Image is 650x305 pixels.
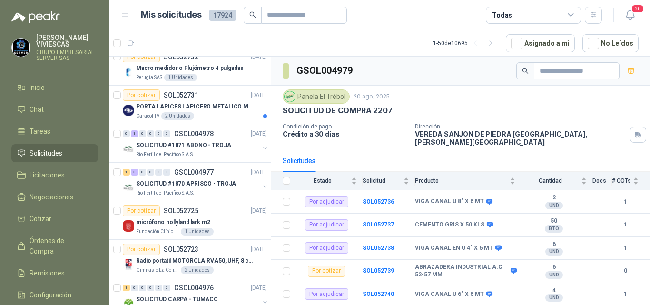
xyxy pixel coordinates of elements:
[545,225,563,233] div: BTO
[521,264,587,271] b: 6
[283,89,350,104] div: Panela El Trébol
[141,8,202,22] h1: Mis solicitudes
[123,259,134,270] img: Company Logo
[521,217,587,225] b: 50
[11,100,98,118] a: Chat
[545,202,563,209] div: UND
[545,271,563,279] div: UND
[283,106,393,116] p: SOLICITUD DE COMPRA 2207
[123,128,269,158] a: 0 1 0 0 0 0 GSOL004978[DATE] Company LogoSOLICITUD #1871 ABONO - TROJARio Fertil del Pacífico S.A.S.
[164,207,198,214] p: SOL052725
[12,39,30,57] img: Company Logo
[363,267,394,274] a: SOL052739
[592,172,612,190] th: Docs
[415,264,508,278] b: ABRAZADERA INDUSTRIAL A.C 52-57 MM
[155,169,162,176] div: 0
[147,130,154,137] div: 0
[163,285,170,291] div: 0
[139,169,146,176] div: 0
[363,221,394,228] b: SOL052737
[305,288,348,300] div: Por adjudicar
[251,129,267,138] p: [DATE]
[30,126,50,137] span: Tareas
[251,52,267,61] p: [DATE]
[251,91,267,100] p: [DATE]
[131,130,138,137] div: 1
[612,220,639,229] b: 1
[612,266,639,275] b: 0
[305,242,348,254] div: Por adjudicar
[109,201,271,240] a: Por cotizarSOL052725[DATE] Company Logomicrófono hollyland lark m2Fundación Clínica Shaio1 Unidades
[363,245,394,251] a: SOL052738
[164,246,198,253] p: SOL052723
[30,104,44,115] span: Chat
[305,196,348,207] div: Por adjudicar
[181,228,214,236] div: 1 Unidades
[136,228,179,236] p: Fundación Clínica Shaio
[11,166,98,184] a: Licitaciones
[30,290,71,300] span: Configuración
[354,92,390,101] p: 20 ago, 2025
[139,285,146,291] div: 0
[123,285,130,291] div: 1
[209,10,236,21] span: 17924
[363,198,394,205] b: SOL052736
[161,112,194,120] div: 2 Unidades
[123,89,160,101] div: Por cotizar
[174,130,214,137] p: GSOL004978
[612,172,650,190] th: # COTs
[612,177,631,184] span: # COTs
[30,214,51,224] span: Cotizar
[136,141,231,150] p: SOLICITUD #1871 ABONO - TROJA
[164,74,197,81] div: 1 Unidades
[164,92,198,98] p: SOL052731
[492,10,512,20] div: Todas
[131,169,138,176] div: 3
[136,189,194,197] p: Rio Fertil del Pacífico S.A.S.
[109,47,271,86] a: Por cotizarSOL052732[DATE] Company LogoMacro medidor o Flujómetro 4 pulgadasPerugia SAS1 Unidades
[123,205,160,216] div: Por cotizar
[296,177,349,184] span: Estado
[521,194,587,202] b: 2
[251,168,267,177] p: [DATE]
[30,170,65,180] span: Licitaciones
[163,169,170,176] div: 0
[283,156,315,166] div: Solicitudes
[415,198,484,206] b: VIGA CANAL U 8" X 6 MT
[30,148,62,158] span: Solicitudes
[522,68,529,74] span: search
[30,192,73,202] span: Negociaciones
[415,245,493,252] b: VIGA CANAL EN U 4" X 6 MT
[109,240,271,278] a: Por cotizarSOL052723[DATE] Company LogoRadio portatil MOTOROLA RVA50, UHF, 8 canales, 500MWGimnas...
[147,169,154,176] div: 0
[506,34,575,52] button: Asignado a mi
[296,63,354,78] h3: GSOL004979
[415,291,484,298] b: VIGA CANAL U 6" X 6 MT
[545,248,563,256] div: UND
[136,74,162,81] p: Perugia SAS
[131,285,138,291] div: 0
[308,266,345,277] div: Por cotizar
[123,182,134,193] img: Company Logo
[621,7,639,24] button: 20
[251,245,267,254] p: [DATE]
[123,244,160,255] div: Por cotizar
[164,53,198,60] p: SOL052732
[415,221,484,229] b: CEMENTO GRIS X 50 KLS
[415,130,626,146] p: VEREDA SANJON DE PIEDRA [GEOGRAPHIC_DATA] , [PERSON_NAME][GEOGRAPHIC_DATA]
[582,34,639,52] button: No Leídos
[305,219,348,231] div: Por adjudicar
[11,286,98,304] a: Configuración
[283,123,407,130] p: Condición de pago
[612,290,639,299] b: 1
[136,266,179,274] p: Gimnasio La Colina
[123,51,160,62] div: Por cotizar
[249,11,256,18] span: search
[11,188,98,206] a: Negociaciones
[109,86,271,124] a: Por cotizarSOL052731[DATE] Company LogoPORTA LAPICES LAPICERO METALICO MALLA. IGUALES A LOS DEL L...
[521,241,587,248] b: 6
[11,210,98,228] a: Cotizar
[612,244,639,253] b: 1
[11,79,98,97] a: Inicio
